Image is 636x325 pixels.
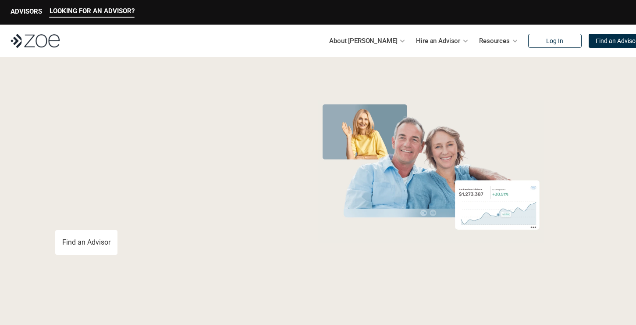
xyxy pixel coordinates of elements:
span: with a Financial Advisor [55,126,232,190]
p: LOOKING FOR AN ADVISOR? [50,7,135,15]
p: Resources [479,34,510,47]
p: ADVISORS [11,7,42,15]
p: Find an Advisor [62,238,110,246]
p: Hire an Advisor [416,34,460,47]
p: You deserve an advisor you can trust. [PERSON_NAME], hire, and invest with vetted, fiduciary, fin... [55,199,281,220]
p: Log In [546,37,563,45]
a: Log In [528,34,582,48]
em: The information in the visuals above is for illustrative purposes only and does not represent an ... [309,248,553,253]
p: About [PERSON_NAME] [329,34,397,47]
a: Find an Advisor [55,230,117,255]
span: Grow Your Wealth [55,97,250,131]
